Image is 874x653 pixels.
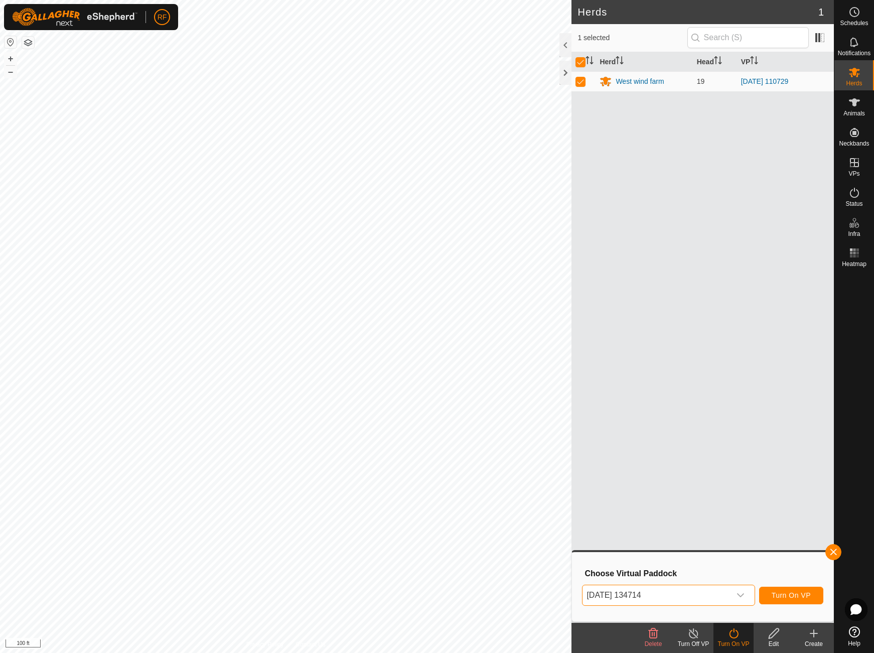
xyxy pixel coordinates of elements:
span: 1 [818,5,824,20]
span: Delete [645,640,662,647]
button: Map Layers [22,37,34,49]
a: Privacy Policy [246,640,284,649]
h2: Herds [577,6,818,18]
button: Reset Map [5,36,17,48]
span: Herds [846,80,862,86]
button: – [5,66,17,78]
span: Heatmap [842,261,866,267]
span: 2025-08-14 134714 [582,585,730,605]
span: 1 selected [577,33,687,43]
button: + [5,53,17,65]
div: Turn Off VP [673,639,713,648]
span: RF [158,12,167,23]
input: Search (S) [687,27,809,48]
th: Head [693,52,737,72]
th: Herd [596,52,692,72]
div: West wind farm [616,76,664,87]
span: Neckbands [839,141,869,147]
div: dropdown trigger [731,585,751,605]
div: Create [794,639,834,648]
span: Schedules [840,20,868,26]
button: Turn On VP [759,587,823,604]
img: Gallagher Logo [12,8,137,26]
p-sorticon: Activate to sort [750,58,758,66]
p-sorticon: Activate to sort [586,58,594,66]
h3: Choose Virtual Paddock [585,569,823,578]
a: Contact Us [296,640,325,649]
span: Notifications [838,50,870,56]
span: Turn On VP [772,591,811,599]
span: Help [848,640,860,646]
span: VPs [848,171,859,177]
div: Edit [754,639,794,648]
th: VP [737,52,834,72]
span: Infra [848,231,860,237]
span: Animals [843,110,865,116]
a: [DATE] 110729 [741,77,789,85]
div: Turn On VP [713,639,754,648]
p-sorticon: Activate to sort [714,58,722,66]
a: Help [834,622,874,650]
p-sorticon: Activate to sort [616,58,624,66]
span: Status [845,201,862,207]
span: 19 [697,77,705,85]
